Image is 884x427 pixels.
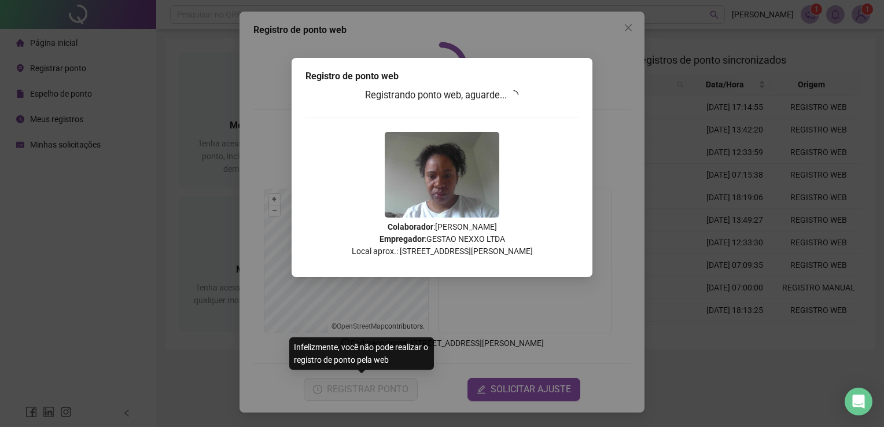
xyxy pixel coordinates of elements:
div: Open Intercom Messenger [845,388,872,415]
h3: Registrando ponto web, aguarde... [305,88,579,103]
strong: Colaborador [388,222,433,231]
p: : [PERSON_NAME] : GESTAO NEXXO LTDA Local aprox.: [STREET_ADDRESS][PERSON_NAME] [305,221,579,257]
img: 2Q== [385,132,499,218]
span: loading [507,89,520,101]
div: Registro de ponto web [305,69,579,83]
div: Infelizmente, você não pode realizar o registro de ponto pela web [289,337,434,370]
strong: Empregador [380,234,425,244]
